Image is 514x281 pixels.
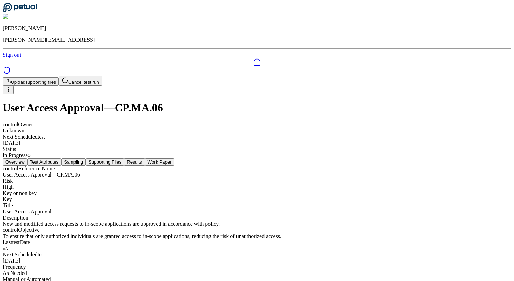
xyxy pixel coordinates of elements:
div: Risk [3,178,511,184]
div: Title [3,202,511,209]
div: [DATE] [3,140,511,146]
div: control Objective [3,227,511,233]
div: Next Scheduled test [3,134,511,140]
img: James Lee [3,14,31,20]
div: Status [3,146,511,152]
a: Sign out [3,52,21,58]
div: High [3,184,511,190]
div: As Needed [3,270,511,276]
button: Sampling [61,158,86,166]
button: Uploadsupporting files [3,77,59,86]
button: Work Paper [145,158,174,166]
button: Supporting Files [86,158,124,166]
div: Description [3,215,511,221]
button: Test Attributes [27,158,62,166]
a: Dashboard [3,58,511,66]
div: New and modified access requests to in-scope applications are approved in accordance with policy. [3,221,511,227]
button: Cancel test run [59,76,102,86]
div: control Reference Name [3,166,511,172]
div: Key [3,196,511,202]
button: More Options [3,86,14,94]
span: User Access Approval [3,209,51,214]
div: Last test Date [3,239,511,245]
span: Unknown [3,128,24,134]
div: User Access Approval — CP.MA.06 [3,172,511,178]
div: In Progress [3,152,511,158]
p: [PERSON_NAME] [3,25,511,31]
div: n/a [3,245,511,252]
button: Results [124,158,145,166]
p: [PERSON_NAME][EMAIL_ADDRESS] [3,37,511,43]
div: control Owner [3,122,511,128]
h1: User Access Approval — CP.MA.06 [3,101,511,114]
a: SOC 1 Reports [3,70,11,75]
div: [DATE] [3,258,511,264]
a: Go to Dashboard [3,8,37,13]
button: Overview [3,158,27,166]
div: Next Scheduled test [3,252,511,258]
div: Frequency [3,264,511,270]
div: Key or non key [3,190,511,196]
div: To ensure that only authorized individuals are granted access to in-scope applications, reducing ... [3,233,511,239]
